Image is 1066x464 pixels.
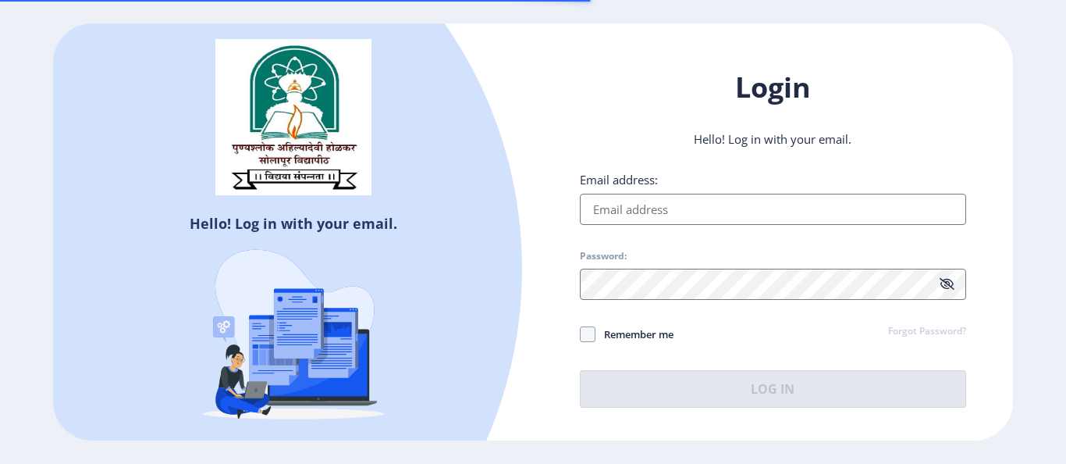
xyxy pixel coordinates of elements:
[580,250,627,262] label: Password:
[580,172,658,187] label: Email address:
[888,325,966,339] a: Forgot Password?
[580,131,966,147] p: Hello! Log in with your email.
[157,219,430,453] img: Recruitment%20Agencies%20(%20verification).svg
[580,194,966,225] input: Email address
[215,39,371,195] img: solapur_logo.png
[580,69,966,106] h1: Login
[580,370,966,408] button: Log In
[595,325,673,344] span: Remember me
